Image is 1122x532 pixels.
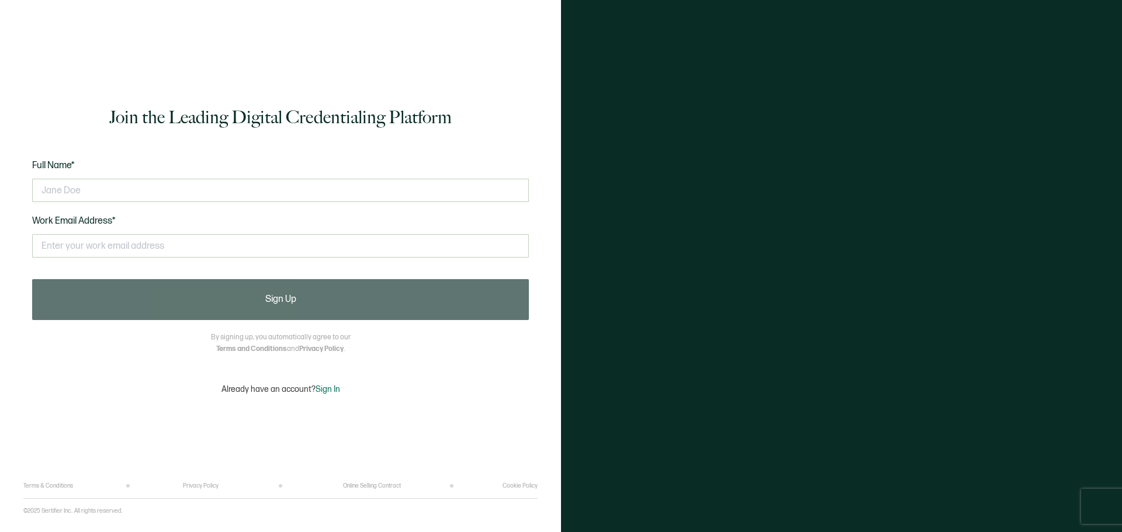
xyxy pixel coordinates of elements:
span: Sign In [316,384,340,394]
button: Sign Up [32,279,529,320]
a: Terms and Conditions [216,345,287,353]
a: Online Selling Contract [343,482,401,489]
input: Enter your work email address [32,234,529,258]
input: Jane Doe [32,179,529,202]
p: ©2025 Sertifier Inc.. All rights reserved. [23,507,123,514]
a: Privacy Policy [299,345,344,353]
span: Sign Up [265,295,296,304]
h1: Join the Leading Digital Credentialing Platform [109,106,452,129]
span: Work Email Address* [32,215,116,227]
span: Full Name* [32,160,75,171]
p: By signing up, you automatically agree to our and . [211,332,351,355]
a: Cookie Policy [503,482,538,489]
p: Already have an account? [221,384,340,394]
a: Terms & Conditions [23,482,73,489]
a: Privacy Policy [183,482,219,489]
